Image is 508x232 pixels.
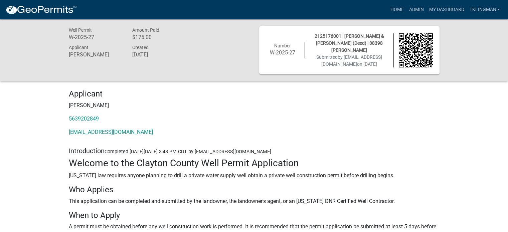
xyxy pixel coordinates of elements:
[69,115,99,122] a: 5639202849
[132,34,185,40] h6: $175.00
[266,49,300,56] h6: W-2025-27
[321,54,382,67] span: by [EMAIL_ADDRESS][DOMAIN_NAME]
[315,33,384,53] span: 2125176001 | [PERSON_NAME] & [PERSON_NAME] (Deed) | 38398 [PERSON_NAME]
[132,45,148,50] span: Created
[406,3,426,16] a: Admin
[69,197,440,205] p: This application can be completed and submitted by the landowner, the landowner's agent, or an [U...
[69,34,122,40] h6: W-2025-27
[399,33,433,67] img: QR code
[69,89,440,99] h4: Applicant
[132,51,185,58] h6: [DATE]
[69,51,122,58] h6: [PERSON_NAME]
[69,172,440,180] p: [US_STATE] law requires anyone planning to drill a private water supply well obtain a private wel...
[69,185,440,195] h4: Who Applies
[69,129,153,135] a: [EMAIL_ADDRESS][DOMAIN_NAME]
[69,101,440,109] p: [PERSON_NAME]
[387,3,406,16] a: Home
[69,27,92,33] span: Well Permit
[274,43,291,48] span: Number
[69,211,440,220] h4: When to Apply
[467,3,503,16] a: tklingman
[69,147,440,155] h5: Introduction
[69,45,89,50] span: Applicant
[316,54,382,67] span: Submitted on [DATE]
[105,149,271,155] span: Completed [DATE][DATE] 3:43 PM CDT by [EMAIL_ADDRESS][DOMAIN_NAME]
[69,158,440,169] h3: Welcome to the Clayton County Well Permit Application
[426,3,467,16] a: My Dashboard
[132,27,159,33] span: Amount Paid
